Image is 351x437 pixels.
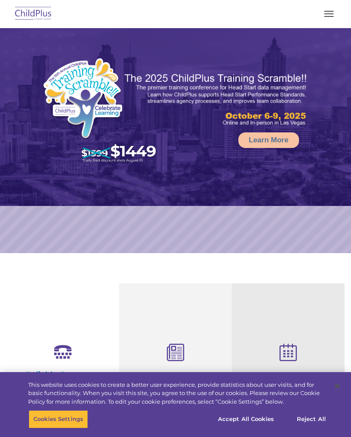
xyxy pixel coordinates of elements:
[126,371,225,400] h4: Child Development Assessments in ChildPlus
[238,132,299,148] a: Learn More
[29,410,88,428] button: Cookies Settings
[213,410,279,428] button: Accept All Cookies
[238,371,338,381] h4: Free Regional Meetings
[28,381,327,406] div: This website uses cookies to create a better user experience, provide statistics about user visit...
[13,4,54,24] img: ChildPlus by Procare Solutions
[328,376,347,395] button: Close
[284,410,338,428] button: Reject All
[13,370,113,389] h4: Reliable Customer Support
